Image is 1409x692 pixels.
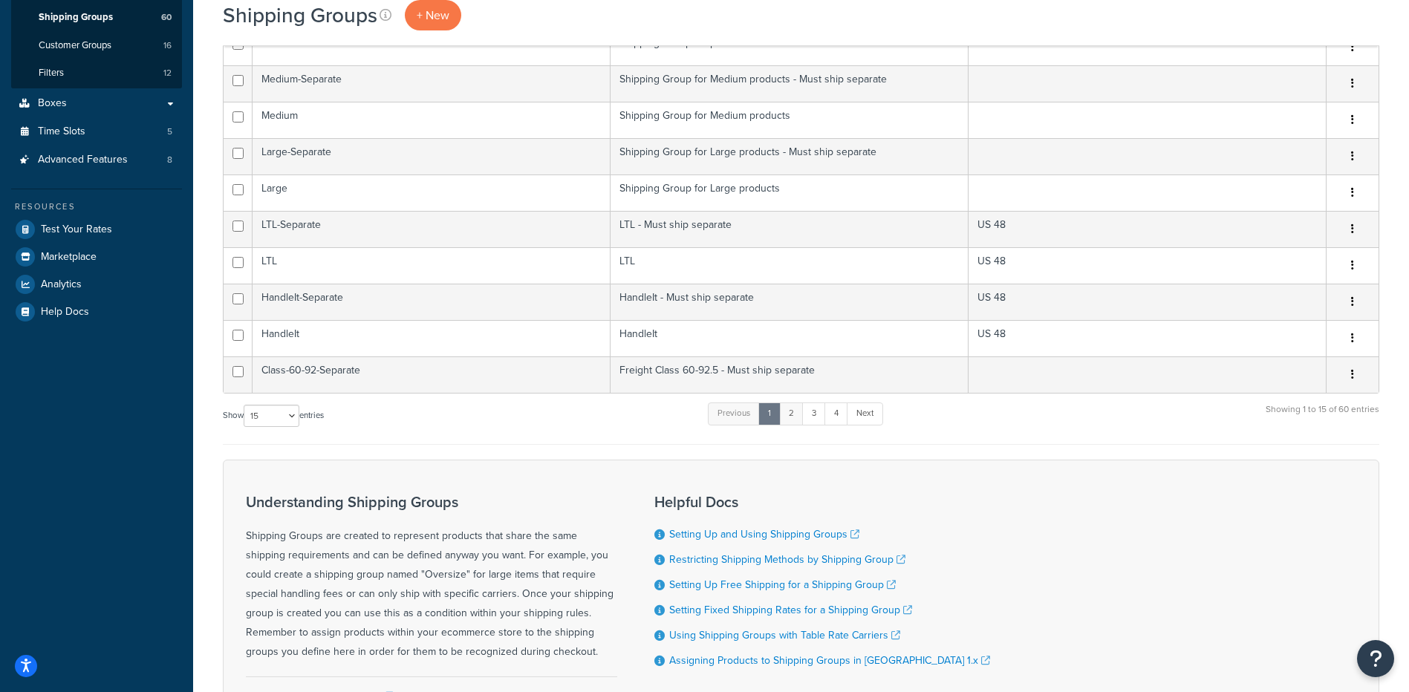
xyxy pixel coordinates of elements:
[969,320,1327,356] td: US 48
[708,402,760,425] a: Previous
[223,1,377,30] h1: Shipping Groups
[654,494,990,510] h3: Helpful Docs
[669,602,912,618] a: Setting Fixed Shipping Rates for a Shipping Group
[669,552,905,567] a: Restricting Shipping Methods by Shipping Group
[41,306,89,319] span: Help Docs
[969,284,1327,320] td: US 48
[669,577,896,593] a: Setting Up Free Shipping for a Shipping Group
[611,174,969,211] td: Shipping Group for Large products
[39,11,113,24] span: Shipping Groups
[253,284,611,320] td: HandleIt-Separate
[611,320,969,356] td: HandleIt
[253,65,611,102] td: Medium-Separate
[758,402,781,425] a: 1
[11,4,182,31] li: Shipping Groups
[11,118,182,146] a: Time Slots 5
[246,494,617,662] div: Shipping Groups are created to represent products that share the same shipping requirements and c...
[611,65,969,102] td: Shipping Group for Medium products - Must ship separate
[223,405,324,427] label: Show entries
[253,29,611,65] td: Parcel
[611,356,969,393] td: Freight Class 60-92.5 - Must ship separate
[969,29,1327,65] td: US 48
[41,223,112,236] span: Test Your Rates
[611,138,969,174] td: Shipping Group for Large products - Must ship separate
[253,211,611,247] td: LTL-Separate
[253,320,611,356] td: HandleIt
[38,97,67,110] span: Boxes
[779,402,804,425] a: 2
[253,102,611,138] td: Medium
[167,154,172,166] span: 8
[163,67,172,79] span: 12
[11,271,182,298] a: Analytics
[847,402,883,425] a: Next
[669,653,990,668] a: Assigning Products to Shipping Groups in [GEOGRAPHIC_DATA] 1.x
[38,154,128,166] span: Advanced Features
[244,405,299,427] select: Showentries
[246,494,617,510] h3: Understanding Shipping Groups
[11,59,182,87] li: Filters
[253,138,611,174] td: Large-Separate
[969,211,1327,247] td: US 48
[611,29,969,65] td: Shipping Group for parcel
[669,627,900,643] a: Using Shipping Groups with Table Rate Carriers
[163,39,172,52] span: 16
[11,146,182,174] li: Advanced Features
[11,216,182,243] a: Test Your Rates
[11,146,182,174] a: Advanced Features 8
[11,90,182,117] a: Boxes
[969,247,1327,284] td: US 48
[11,32,182,59] li: Customer Groups
[41,278,82,291] span: Analytics
[253,247,611,284] td: LTL
[11,200,182,213] div: Resources
[11,298,182,325] a: Help Docs
[417,7,449,24] span: + New
[38,125,85,138] span: Time Slots
[1357,640,1394,677] button: Open Resource Center
[39,67,64,79] span: Filters
[824,402,848,425] a: 4
[802,402,826,425] a: 3
[11,244,182,270] a: Marketplace
[11,59,182,87] a: Filters 12
[41,251,97,264] span: Marketplace
[1266,401,1379,433] div: Showing 1 to 15 of 60 entries
[611,284,969,320] td: HandleIt - Must ship separate
[611,102,969,138] td: Shipping Group for Medium products
[161,11,172,24] span: 60
[39,39,111,52] span: Customer Groups
[11,4,182,31] a: Shipping Groups 60
[669,526,859,542] a: Setting Up and Using Shipping Groups
[611,211,969,247] td: LTL - Must ship separate
[11,118,182,146] li: Time Slots
[253,356,611,393] td: Class-60-92-Separate
[611,247,969,284] td: LTL
[167,125,172,138] span: 5
[253,174,611,211] td: Large
[11,32,182,59] a: Customer Groups 16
